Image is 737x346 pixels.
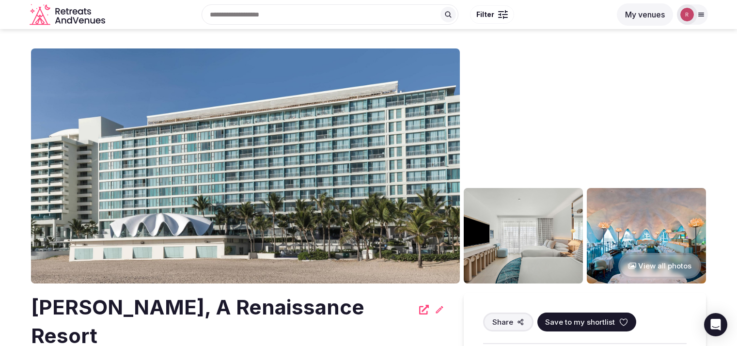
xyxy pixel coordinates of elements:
button: View all photos [618,253,701,279]
span: Share [492,317,513,327]
a: My venues [617,10,673,19]
img: Venue gallery photo [587,188,706,283]
img: Venue cover photo [31,48,460,283]
button: My venues [617,3,673,26]
button: Save to my shortlist [537,313,636,331]
span: Filter [476,10,494,19]
img: Venue gallery photo [464,48,706,184]
svg: Retreats and Venues company logo [30,4,107,26]
a: Visit the homepage [30,4,107,26]
button: Share [483,313,533,331]
img: Venue gallery photo [464,188,583,283]
span: Save to my shortlist [545,317,615,327]
img: robiejavier [680,8,694,21]
button: Filter [470,5,514,24]
div: Open Intercom Messenger [704,313,727,336]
